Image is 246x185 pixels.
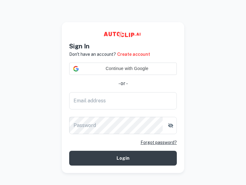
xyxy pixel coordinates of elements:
[69,151,177,166] button: Login
[81,65,173,72] span: Continue with Google
[69,80,177,87] div: - or -
[69,63,177,75] div: Continue with Google
[69,42,177,51] h4: Sign In
[69,51,116,58] p: Don't have an account?
[141,139,177,146] a: Forgot password?
[117,51,150,58] a: Create account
